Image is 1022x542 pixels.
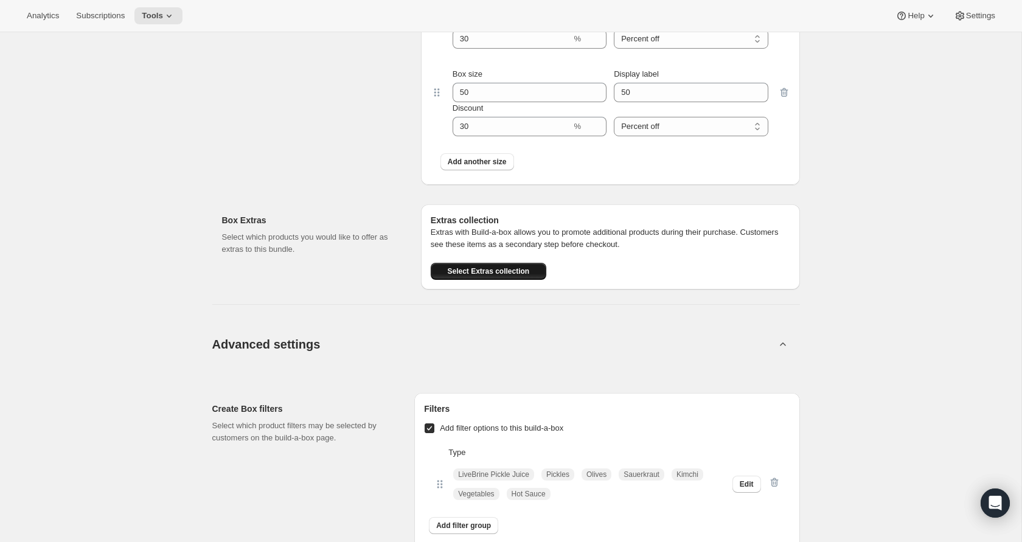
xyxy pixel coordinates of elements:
span: Discount [453,103,484,113]
p: Type [448,446,780,459]
span: Add filter group [436,521,491,530]
button: Settings [947,7,1003,24]
button: Add another size [440,153,514,170]
span: Analytics [27,11,59,21]
span: Vegetables [458,489,494,499]
input: Display label [614,83,768,102]
button: Edit [732,476,761,493]
p: Select which products you would like to offer as extras to this bundle. [222,231,401,255]
span: Add filter options to this build-a-box [440,423,563,433]
span: Display label [614,69,659,78]
h6: Extras collection [431,214,790,226]
button: Help [888,7,944,24]
span: Edit [740,479,754,489]
h2: Create Box filters [212,403,395,415]
span: Hot Sauce [512,489,546,499]
button: Tools [134,7,182,24]
p: Select which product filters may be selected by customers on the build-a-box page. [212,420,395,444]
h2: Box Extras [222,214,401,226]
button: Subscriptions [69,7,132,24]
span: % [574,122,582,131]
span: Settings [966,11,995,21]
h6: Filters [424,403,790,415]
button: Analytics [19,7,66,24]
span: Add another size [448,157,507,167]
span: Sauerkraut [624,470,659,479]
span: Olives [586,470,607,479]
span: LiveBrine Pickle Juice [458,470,529,479]
span: Box size [453,69,482,78]
p: Extras with Build-a-box allows you to promote additional products during their purchase. Customer... [431,226,790,251]
button: Advanced settings [205,321,783,367]
input: Box size [453,83,588,102]
div: Open Intercom Messenger [981,488,1010,518]
span: Tools [142,11,163,21]
span: Advanced settings [212,335,321,354]
span: Subscriptions [76,11,125,21]
span: Pickles [546,470,569,479]
span: % [574,34,582,43]
span: Help [908,11,924,21]
span: Select Extras collection [447,266,529,276]
span: Kimchi [676,470,698,479]
button: Select Extras collection [431,263,546,280]
button: Add filter group [429,517,498,534]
